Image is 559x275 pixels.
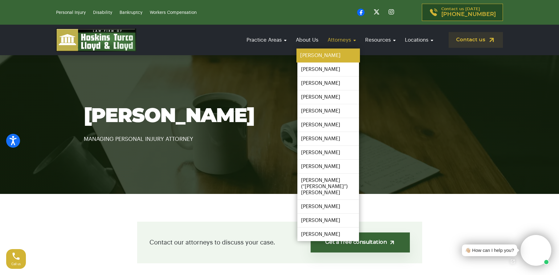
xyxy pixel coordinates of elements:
[311,232,410,252] a: Get a free consultation
[137,222,422,263] div: Contact our attorneys to discuss your case.
[449,32,503,48] a: Contact us
[297,90,359,104] a: [PERSON_NAME]
[297,118,359,132] a: [PERSON_NAME]
[402,31,436,49] a: Locations
[84,127,475,144] p: MANAGING PERSONAL INJURY ATTORNEY
[56,10,86,15] a: Personal Injury
[120,10,142,15] a: Bankruptcy
[297,200,359,213] a: [PERSON_NAME]
[93,10,112,15] a: Disability
[297,146,359,159] a: [PERSON_NAME]
[56,28,136,51] img: logo
[243,31,290,49] a: Practice Areas
[297,104,359,118] a: [PERSON_NAME]
[422,4,503,21] a: Contact us [DATE][PHONE_NUMBER]
[441,7,496,18] p: Contact us [DATE]
[297,228,359,241] a: [PERSON_NAME]
[297,63,359,76] a: [PERSON_NAME]
[84,105,475,127] h1: [PERSON_NAME]
[441,11,496,18] span: [PHONE_NUMBER]
[297,76,359,90] a: [PERSON_NAME]
[362,31,399,49] a: Resources
[293,31,321,49] a: About Us
[11,262,21,266] span: Call us
[296,49,360,63] a: [PERSON_NAME]
[465,247,514,254] div: 👋🏼 How can I help you?
[389,239,395,246] img: arrow-up-right-light.svg
[297,132,359,146] a: [PERSON_NAME]
[297,174,359,199] a: [PERSON_NAME] (“[PERSON_NAME]”) [PERSON_NAME]
[150,10,197,15] a: Workers Compensation
[324,31,359,49] a: Attorneys
[506,255,519,268] a: Open chat
[297,214,359,227] a: [PERSON_NAME]
[297,160,359,173] a: [PERSON_NAME]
